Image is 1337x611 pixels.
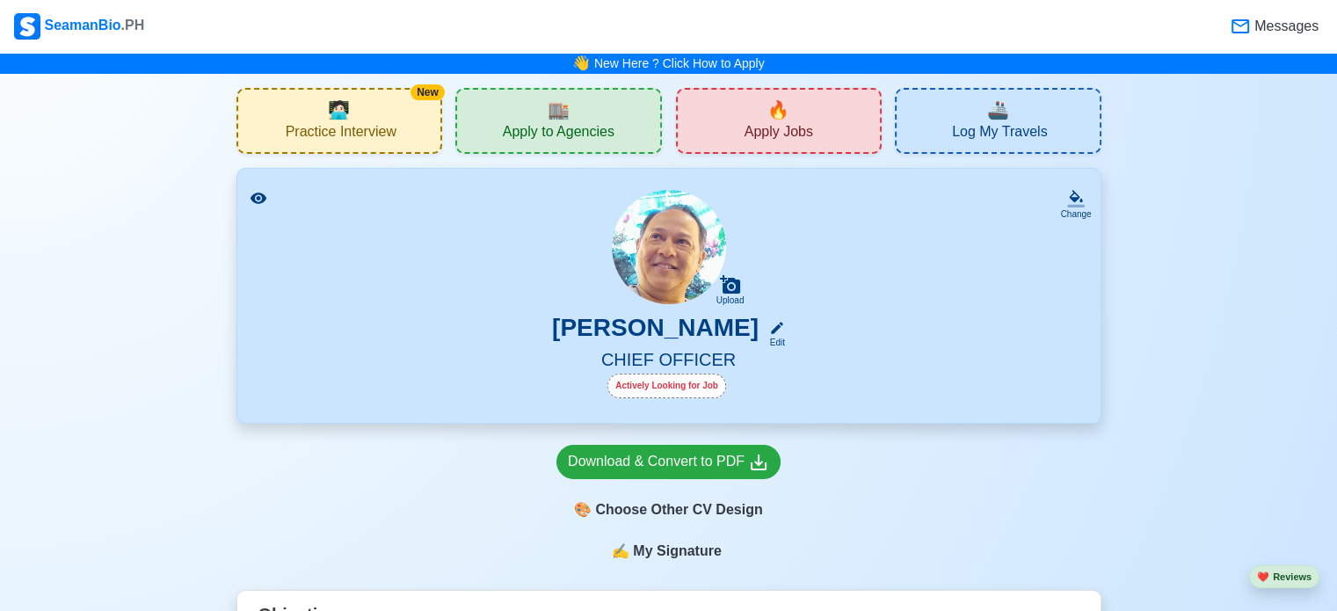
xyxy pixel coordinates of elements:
h5: CHIEF OFFICER [258,349,1079,374]
div: Edit [762,336,785,349]
span: sign [612,541,629,562]
span: Apply to Agencies [503,123,614,145]
h3: [PERSON_NAME] [552,313,759,349]
div: New [411,84,445,100]
span: agencies [548,97,570,123]
div: Choose Other CV Design [556,493,781,527]
img: Logo [14,13,40,40]
span: Apply Jobs [745,123,813,145]
div: Download & Convert to PDF [568,451,769,473]
span: Practice Interview [286,123,396,145]
div: Change [1060,207,1091,221]
span: My Signature [629,541,724,562]
span: travel [987,97,1009,123]
span: .PH [121,18,145,33]
button: heartReviews [1249,565,1319,589]
div: Upload [716,295,745,306]
span: paint [574,499,592,520]
span: bell [569,50,594,77]
span: Messages [1251,16,1319,37]
a: New Here ? Click How to Apply [594,56,765,70]
span: Log My Travels [952,123,1047,145]
span: heart [1257,571,1269,582]
span: interview [328,97,350,123]
div: Actively Looking for Job [607,374,726,398]
span: new [767,97,789,123]
a: Download & Convert to PDF [556,445,781,479]
div: SeamanBio [14,13,144,40]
